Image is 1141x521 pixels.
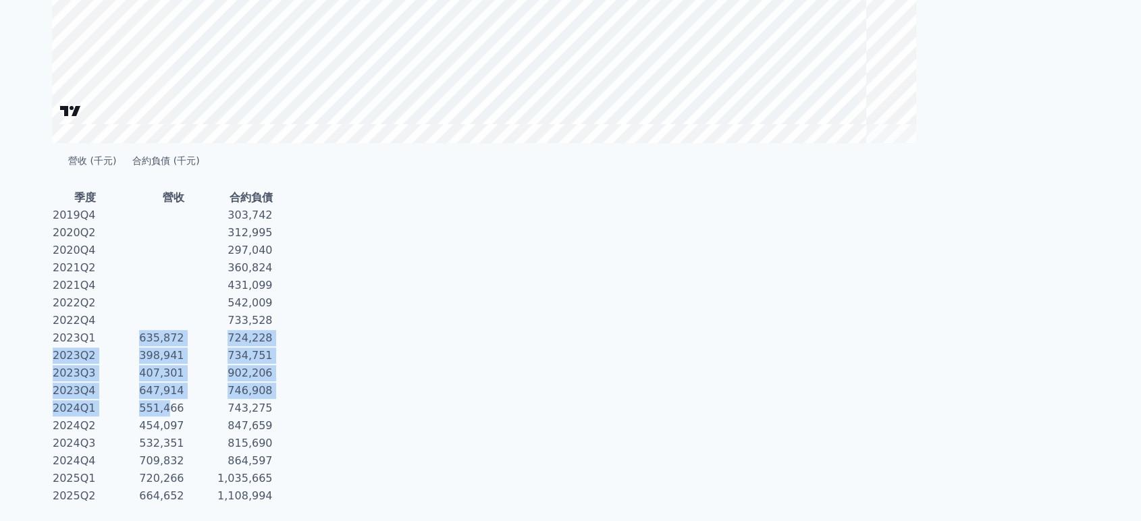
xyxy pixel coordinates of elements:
td: 720,266 [97,470,185,487]
td: 664,652 [97,487,185,505]
td: 398,941 [97,347,185,364]
span: 合約負債 (千元) [132,154,199,167]
td: 2022Q4 [52,312,97,329]
td: 532,351 [97,435,185,452]
td: 1,108,994 [185,487,273,505]
td: 2024Q3 [52,435,97,452]
td: 743,275 [185,400,273,417]
td: 297,040 [185,242,273,259]
td: 2023Q1 [52,329,97,347]
td: 864,597 [185,452,273,470]
td: 2025Q2 [52,487,97,505]
td: 2024Q1 [52,400,97,417]
th: 營收 [97,189,185,207]
span: 營收 (千元) [68,154,116,167]
td: 2023Q2 [52,347,97,364]
td: 312,995 [185,224,273,242]
td: 2020Q4 [52,242,97,259]
td: 2024Q4 [52,452,97,470]
td: 2022Q2 [52,294,97,312]
td: 2020Q2 [52,224,97,242]
th: 季度 [52,189,97,207]
td: 709,832 [97,452,185,470]
td: 635,872 [97,329,185,347]
th: 合約負債 [185,189,273,207]
td: 2023Q4 [52,382,97,400]
td: 2025Q1 [52,470,97,487]
td: 2023Q3 [52,364,97,382]
td: 551,466 [97,400,185,417]
td: 746,908 [185,382,273,400]
td: 724,228 [185,329,273,347]
div: 聊天小工具 [1073,456,1141,521]
td: 2024Q2 [52,417,97,435]
td: 2019Q4 [52,207,97,224]
td: 407,301 [97,364,185,382]
td: 1,035,665 [185,470,273,487]
a: Charting by TradingView [59,105,82,117]
td: 431,099 [185,277,273,294]
td: 815,690 [185,435,273,452]
td: 2021Q4 [52,277,97,294]
td: 303,742 [185,207,273,224]
td: 542,009 [185,294,273,312]
td: 902,206 [185,364,273,382]
td: 2021Q2 [52,259,97,277]
td: 734,751 [185,347,273,364]
td: 360,824 [185,259,273,277]
td: 647,914 [97,382,185,400]
td: 847,659 [185,417,273,435]
td: 454,097 [97,417,185,435]
td: 733,528 [185,312,273,329]
iframe: Chat Widget [1073,456,1141,521]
